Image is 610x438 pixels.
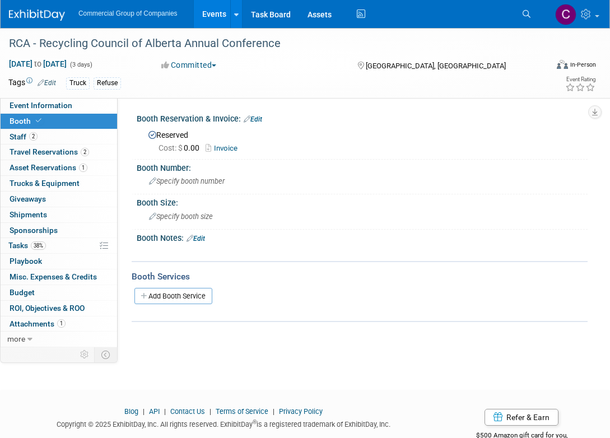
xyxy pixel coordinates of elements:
[10,288,35,297] span: Budget
[81,148,89,156] span: 2
[10,132,38,141] span: Staff
[244,115,262,123] a: Edit
[149,212,213,221] span: Specify booth size
[161,407,169,416] span: |
[1,192,117,207] a: Giveaways
[159,143,204,152] span: 0.00
[1,160,117,175] a: Asset Reservations1
[505,58,596,75] div: Event Format
[1,332,117,347] a: more
[279,407,323,416] a: Privacy Policy
[10,304,85,313] span: ROI, Objectives & ROO
[75,347,95,362] td: Personalize Event Tab Strip
[5,34,538,54] div: RCA - Recycling Council of Alberta Annual Conference
[1,98,117,113] a: Event Information
[1,238,117,253] a: Tasks38%
[555,4,576,25] img: Cole Mattern
[145,127,579,154] div: Reserved
[366,62,506,70] span: [GEOGRAPHIC_DATA], [GEOGRAPHIC_DATA]
[187,235,205,243] a: Edit
[10,163,87,172] span: Asset Reservations
[10,147,89,156] span: Travel Reservations
[29,132,38,141] span: 2
[137,230,588,244] div: Booth Notes:
[1,269,117,285] a: Misc. Expenses & Credits
[149,407,160,416] a: API
[253,419,257,425] sup: ®
[78,10,177,17] span: Commercial Group of Companies
[1,316,117,332] a: Attachments1
[8,77,56,90] td: Tags
[1,129,117,145] a: Staff2
[95,347,118,362] td: Toggle Event Tabs
[557,60,568,69] img: Format-Inperson.png
[1,254,117,269] a: Playbook
[10,194,46,203] span: Giveaways
[10,319,66,328] span: Attachments
[8,241,46,250] span: Tasks
[1,207,117,222] a: Shipments
[132,271,588,283] div: Booth Services
[159,143,184,152] span: Cost: $
[8,59,67,69] span: [DATE] [DATE]
[134,288,212,304] a: Add Booth Service
[170,407,205,416] a: Contact Us
[32,59,43,68] span: to
[1,145,117,160] a: Travel Reservations2
[10,272,97,281] span: Misc. Expenses & Credits
[565,77,595,82] div: Event Rating
[140,407,147,416] span: |
[10,117,44,125] span: Booth
[1,114,117,129] a: Booth
[10,101,72,110] span: Event Information
[10,226,58,235] span: Sponsorships
[57,319,66,328] span: 1
[1,176,117,191] a: Trucks & Equipment
[1,301,117,316] a: ROI, Objectives & ROO
[485,409,558,426] a: Refer & Earn
[7,334,25,343] span: more
[36,118,41,124] i: Booth reservation complete
[10,179,80,188] span: Trucks & Equipment
[270,407,277,416] span: |
[207,407,214,416] span: |
[69,61,92,68] span: (3 days)
[157,59,221,71] button: Committed
[10,257,42,265] span: Playbook
[1,223,117,238] a: Sponsorships
[1,285,117,300] a: Budget
[137,110,588,125] div: Booth Reservation & Invoice:
[10,210,47,219] span: Shipments
[137,160,588,174] div: Booth Number:
[9,10,65,21] img: ExhibitDay
[149,177,225,185] span: Specify booth number
[124,407,138,416] a: Blog
[94,77,121,89] div: Refuse
[79,164,87,172] span: 1
[570,60,596,69] div: In-Person
[216,407,268,416] a: Terms of Service
[66,77,90,89] div: Truck
[31,241,46,250] span: 38%
[38,79,56,87] a: Edit
[137,194,588,208] div: Booth Size:
[206,144,243,152] a: Invoice
[8,417,439,430] div: Copyright © 2025 ExhibitDay, Inc. All rights reserved. ExhibitDay is a registered trademark of Ex...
